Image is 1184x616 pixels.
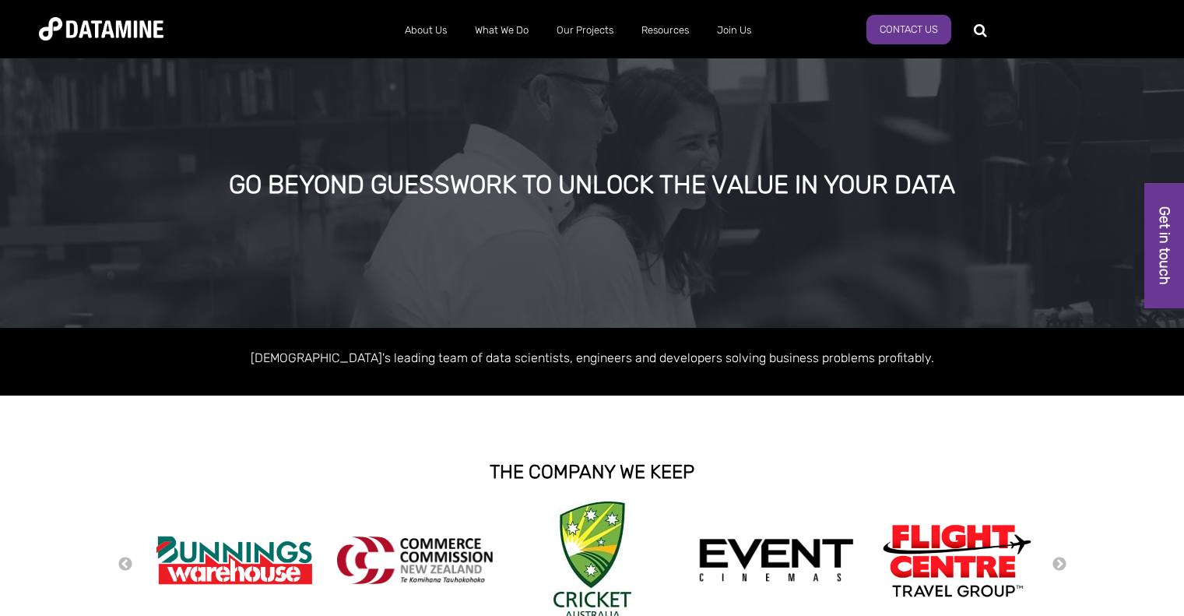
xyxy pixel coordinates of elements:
button: Next [1052,556,1067,573]
a: What We Do [461,10,543,51]
a: About Us [391,10,461,51]
a: Join Us [703,10,765,51]
div: GO BEYOND GUESSWORK TO UNLOCK THE VALUE IN YOUR DATA [139,171,1046,199]
button: Previous [118,556,133,573]
img: event cinemas [698,538,854,583]
strong: THE COMPANY WE KEEP [490,461,694,483]
img: Flight Centre [879,520,1035,600]
img: Datamine [39,17,163,40]
a: Our Projects [543,10,627,51]
a: Get in touch [1144,183,1184,308]
a: Contact Us [866,15,951,44]
a: Resources [627,10,703,51]
img: Bunnings Warehouse [156,531,312,590]
img: commercecommission [337,537,493,584]
p: [DEMOGRAPHIC_DATA]'s leading team of data scientists, engineers and developers solving business p... [149,347,1036,368]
